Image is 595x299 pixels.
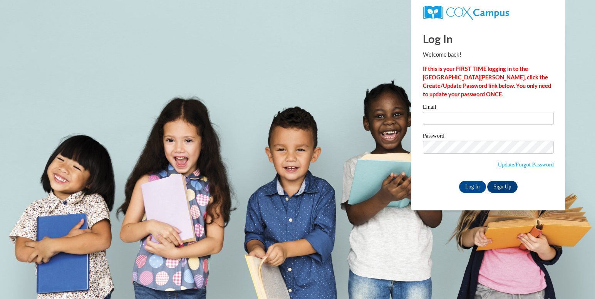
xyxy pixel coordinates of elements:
label: Password [423,133,554,141]
p: Welcome back! [423,50,554,59]
img: COX Campus [423,6,509,20]
a: Sign Up [487,181,517,193]
label: Email [423,104,554,112]
input: Log In [459,181,486,193]
h1: Log In [423,31,554,47]
a: Update/Forgot Password [498,161,554,168]
strong: If this is your FIRST TIME logging in to the [GEOGRAPHIC_DATA][PERSON_NAME], click the Create/Upd... [423,66,551,97]
a: COX Campus [423,6,554,20]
